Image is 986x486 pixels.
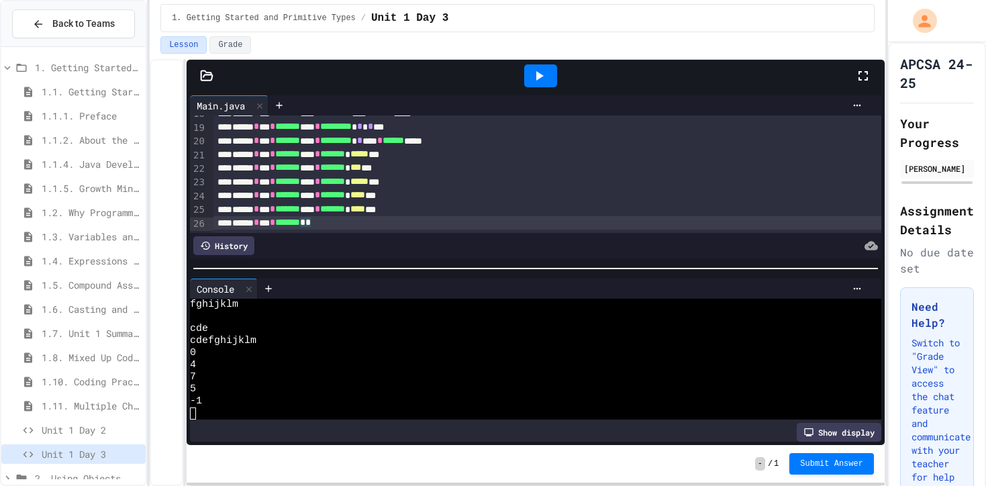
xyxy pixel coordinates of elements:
div: Console [190,279,258,299]
span: -1 [190,395,202,407]
span: 1.4. Expressions and Assignment Statements [42,254,140,268]
span: 1.1. Getting Started [42,85,140,99]
span: 7 [190,371,196,383]
span: Unit 1 Day 3 [42,447,140,461]
button: Grade [209,36,251,54]
span: 1.1.5. Growth Mindset and Pair Programming [42,181,140,195]
div: Main.java [190,99,252,113]
button: Lesson [160,36,207,54]
span: 1.11. Multiple Choice Exercises [42,399,140,413]
span: / [361,13,366,23]
span: 1.1.4. Java Development Environments [42,157,140,171]
button: Back to Teams [12,9,135,38]
span: Unit 1 Day 3 [371,10,448,26]
span: 1.1.1. Preface [42,109,140,123]
span: fghijklm [190,299,238,311]
span: 1.7. Unit 1 Summary [42,326,140,340]
span: 1. Getting Started and Primitive Types [35,60,140,75]
div: No due date set [900,244,974,277]
div: Console [190,282,241,296]
div: 19 [190,121,207,135]
span: 1.10. Coding Practice [42,375,140,389]
div: 26 [190,217,207,231]
span: 1.1.2. About the AP CS A Exam [42,133,140,147]
button: Submit Answer [789,453,874,475]
span: 1.8. Mixed Up Code Practice [42,350,140,364]
span: 2. Using Objects [35,471,140,485]
div: 25 [190,203,207,217]
div: [PERSON_NAME] [904,162,970,175]
div: 22 [190,162,207,176]
span: Unit 1 Day 2 [42,423,140,437]
h2: Assignment Details [900,201,974,239]
span: cde [190,323,208,335]
span: 4 [190,359,196,371]
span: 0 [190,347,196,359]
div: 24 [190,190,207,203]
div: Main.java [190,95,268,115]
span: / [768,458,773,469]
div: 21 [190,149,207,162]
h3: Need Help? [911,299,963,331]
span: 1.3. Variables and Data Types [42,230,140,244]
span: 1.6. Casting and Ranges of Variables [42,302,140,316]
span: 1.5. Compound Assignment Operators [42,278,140,292]
span: 5 [190,383,196,395]
h1: APCSA 24-25 [900,54,974,92]
div: 23 [190,176,207,189]
span: Submit Answer [800,458,863,469]
span: 1.2. Why Programming? Why [GEOGRAPHIC_DATA]? [42,205,140,220]
span: 1 [774,458,779,469]
span: Back to Teams [52,17,115,31]
span: - [755,457,765,471]
span: 1. Getting Started and Primitive Types [172,13,356,23]
div: 27 [190,231,207,244]
h2: Your Progress [900,114,974,152]
div: Show display [797,423,881,442]
span: cdefghijklm [190,335,256,347]
div: My Account [899,5,940,36]
div: 20 [190,135,207,148]
div: History [193,236,254,255]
